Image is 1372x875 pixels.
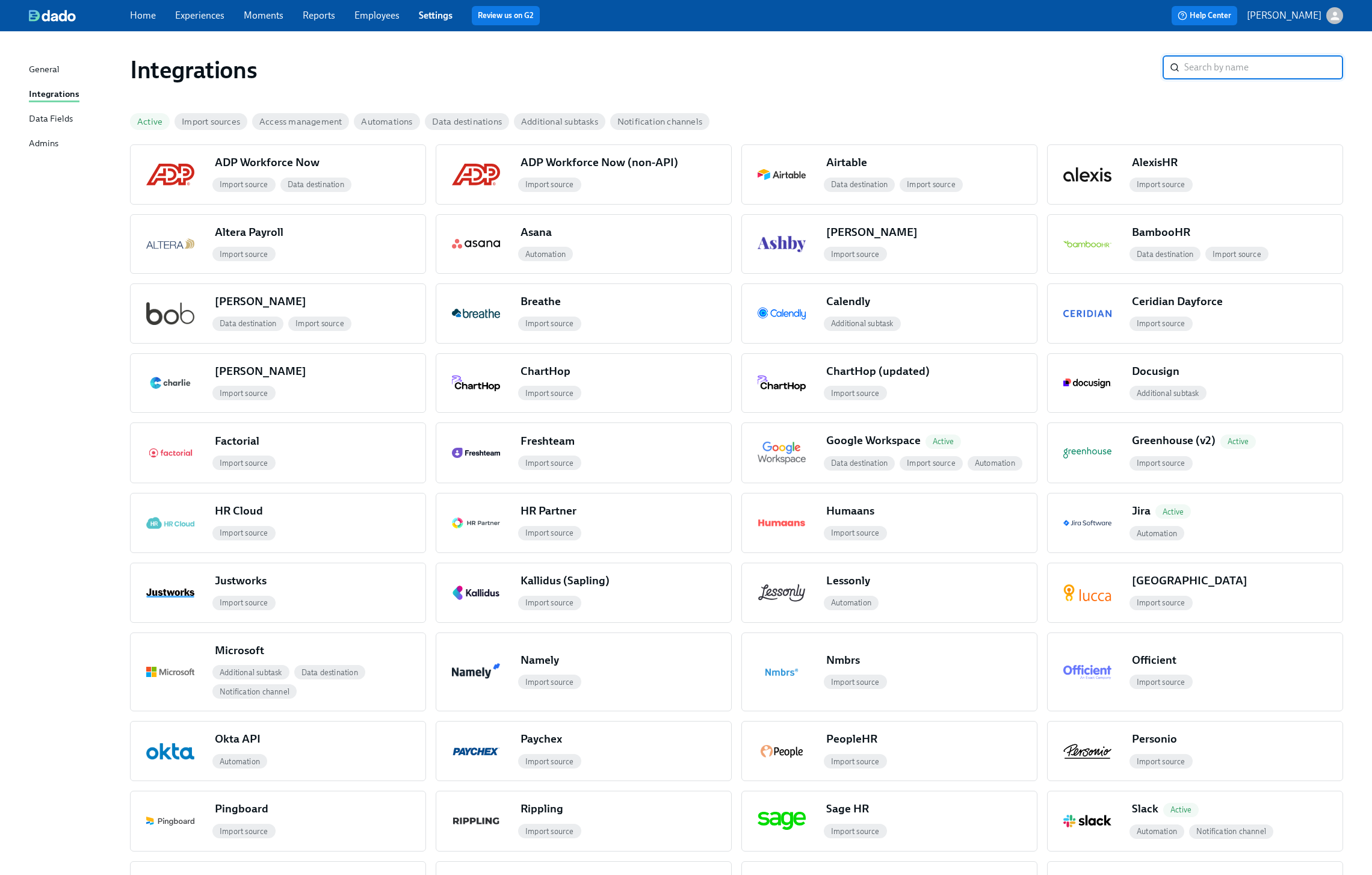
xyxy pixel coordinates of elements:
img: Personio [1063,744,1111,759]
input: Search by name [1184,55,1343,79]
div: ChartHop (updated) [826,363,939,379]
img: Humaans [758,516,806,530]
div: Breathe [521,294,570,309]
div: Pingboard [215,801,278,817]
div: HR Cloud [215,503,273,519]
button: OfficientOfficientImport source [1047,632,1343,712]
button: BambooHRBambooHRData destinationImport source [1047,214,1343,274]
button: Review us on G2 [472,6,540,25]
div: PeopleHR [826,731,887,747]
img: PeopleHR [758,745,806,757]
div: [PERSON_NAME] [826,224,927,240]
span: Import source [824,528,887,537]
button: NamelyNamelyImport source [436,632,732,712]
span: Automation [968,459,1022,468]
span: Import source [824,827,887,836]
div: [PERSON_NAME] [215,294,316,309]
button: SlackSlackActiveAutomationNotification channel [1047,791,1343,851]
div: Lessonly [826,573,880,589]
button: PersonioPersonioImport source [1047,721,1343,781]
div: [PERSON_NAME] [215,363,316,379]
img: Asana [452,239,500,249]
span: Import source [824,389,887,398]
span: Additional subtask [1129,389,1207,398]
span: Automation [824,598,879,607]
button: RipplingRipplingImport source [436,791,732,851]
span: Import source [1129,598,1193,607]
img: Pingboard [146,817,194,826]
button: AsanaAsanaAutomation [436,214,732,274]
span: Import source [518,678,581,687]
div: Altera Payroll [215,224,293,240]
img: Freshteam [452,448,500,459]
img: Docusign [1063,379,1111,388]
span: Automations [354,117,419,126]
span: Data destination [294,668,365,677]
div: BambooHR [1132,224,1200,240]
button: BreatheBreatheImport source [436,283,732,344]
span: Import source [518,757,581,766]
span: Import source [212,180,276,189]
span: Automation [1129,529,1184,538]
img: Ashby [758,236,806,252]
div: ADP Workforce Now (non-API) [521,155,688,170]
span: Import source [212,250,276,259]
div: Greenhouse (v2) [1132,433,1261,448]
div: Data Fields [29,112,73,127]
div: Google Workspace [826,433,966,448]
span: Import source [518,180,581,189]
span: Import source [518,389,581,398]
img: Justworks [146,589,194,598]
span: Import source [824,757,887,766]
button: AirtableAirtableData destinationImport source [741,144,1037,205]
span: Import source [900,180,963,189]
button: MicrosoftMicrosoftAdditional subtaskData destinationNotification channel [130,632,426,712]
button: JustworksJustworksImport source [130,563,426,623]
div: Sage HR [826,801,879,817]
span: Import source [212,528,276,537]
div: Integrations [29,87,79,102]
div: Officient [1132,652,1186,668]
div: Calendly [826,294,880,309]
img: ChartHop [452,376,500,391]
button: NmbrsNmbrsImport source [741,632,1037,712]
img: Factorial [146,448,194,458]
a: Home [130,10,156,21]
div: Kallidus (Sapling) [521,573,619,589]
button: HR CloudHR CloudImport source [130,493,426,553]
button: ChartHopChartHopImport source [436,353,732,413]
span: Notification channel [1189,827,1273,836]
span: Import source [1129,459,1193,468]
img: Jira [1063,520,1111,526]
span: Data destination [212,319,283,328]
div: Jira [1132,503,1196,519]
img: Airtable [758,169,806,179]
button: ADP Workforce Now (non-API)ADP Workforce Now (non-API)Import source [436,144,732,205]
span: Automation [518,250,573,259]
img: Slack [1063,815,1111,827]
div: Freshteam [521,433,584,449]
div: Justworks [215,573,276,589]
button: HumaansHumaansImport source [741,493,1037,553]
span: Additional subtask [824,319,901,328]
div: ADP Workforce Now [215,155,329,170]
div: Namely [521,652,569,668]
img: Google Workspace [758,441,806,465]
span: Automation [1129,827,1184,836]
img: Altera Payroll [146,238,194,250]
p: [PERSON_NAME] [1247,9,1321,22]
span: Active [1155,507,1191,516]
h1: Integrations [130,55,1163,84]
div: General [29,63,60,78]
img: Sage HR [758,812,806,830]
button: Sage HRSage HRImport source [741,791,1037,851]
button: Altera PayrollAltera PayrollImport source [130,214,426,274]
span: Help Center [1178,10,1231,22]
span: Import source [900,459,963,468]
img: Okta API [146,743,194,759]
div: Rippling [521,801,573,817]
button: FactorialFactorialImport source [130,422,426,483]
span: Import source [518,598,581,607]
a: General [29,63,120,78]
span: Active [925,437,961,446]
